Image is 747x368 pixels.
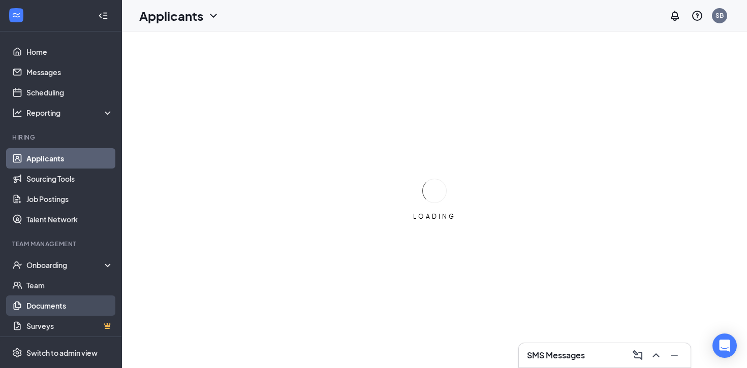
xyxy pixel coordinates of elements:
svg: QuestionInfo [691,10,703,22]
div: SB [715,11,724,20]
a: Home [26,42,113,62]
div: Onboarding [26,260,105,270]
svg: UserCheck [12,260,22,270]
h1: Applicants [139,7,203,24]
a: SurveysCrown [26,316,113,336]
svg: ComposeMessage [632,349,644,361]
a: Messages [26,62,113,82]
svg: ChevronUp [650,349,662,361]
svg: Notifications [669,10,681,22]
svg: Minimize [668,349,680,361]
div: Reporting [26,108,114,118]
svg: Collapse [98,11,108,21]
div: LOADING [409,212,460,221]
h3: SMS Messages [527,350,585,361]
a: Scheduling [26,82,113,103]
a: Applicants [26,148,113,169]
button: Minimize [666,347,682,363]
a: Talent Network [26,209,113,229]
svg: Analysis [12,108,22,118]
a: Team [26,275,113,295]
svg: WorkstreamLogo [11,10,21,20]
svg: ChevronDown [207,10,220,22]
button: ComposeMessage [630,347,646,363]
a: Job Postings [26,189,113,209]
svg: Settings [12,348,22,358]
a: Documents [26,295,113,316]
div: Team Management [12,240,111,248]
button: ChevronUp [648,347,664,363]
div: Open Intercom Messenger [712,333,737,358]
a: Sourcing Tools [26,169,113,189]
div: Hiring [12,133,111,142]
div: Switch to admin view [26,348,98,358]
